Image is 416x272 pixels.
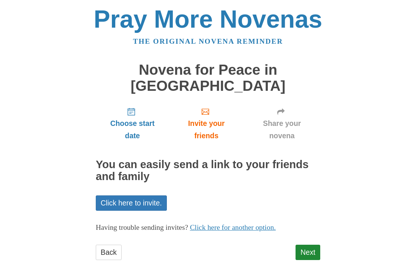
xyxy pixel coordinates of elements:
a: The original novena reminder [133,37,283,45]
span: Invite your friends [177,117,236,142]
a: Click here for another option. [190,223,276,231]
span: Having trouble sending invites? [96,223,188,231]
a: Invite your friends [169,101,244,146]
a: Share your novena [244,101,320,146]
a: Click here to invite. [96,195,167,211]
a: Next [296,245,320,260]
a: Choose start date [96,101,169,146]
span: Share your novena [251,117,313,142]
h2: You can easily send a link to your friends and family [96,159,320,183]
span: Choose start date [103,117,162,142]
h1: Novena for Peace in [GEOGRAPHIC_DATA] [96,62,320,94]
a: Back [96,245,122,260]
a: Pray More Novenas [94,5,322,33]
